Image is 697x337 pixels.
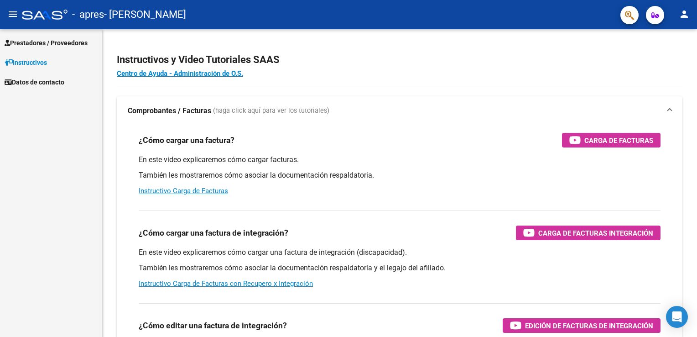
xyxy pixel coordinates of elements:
[666,306,688,328] div: Open Intercom Messenger
[139,279,313,288] a: Instructivo Carga de Facturas con Recupero x Integración
[503,318,661,333] button: Edición de Facturas de integración
[139,170,661,180] p: También les mostraremos cómo asociar la documentación respaldatoria.
[139,247,661,258] p: En este video explicaremos cómo cargar una factura de integración (discapacidad).
[5,77,64,87] span: Datos de contacto
[139,134,234,147] h3: ¿Cómo cargar una factura?
[72,5,104,25] span: - apres
[104,5,186,25] span: - [PERSON_NAME]
[117,51,682,68] h2: Instructivos y Video Tutoriales SAAS
[5,38,88,48] span: Prestadores / Proveedores
[128,106,211,116] strong: Comprobantes / Facturas
[117,96,682,126] mat-expansion-panel-header: Comprobantes / Facturas (haga click aquí para ver los tutoriales)
[139,226,288,239] h3: ¿Cómo cargar una factura de integración?
[525,320,653,332] span: Edición de Facturas de integración
[679,9,690,20] mat-icon: person
[117,69,243,78] a: Centro de Ayuda - Administración de O.S.
[538,227,653,239] span: Carga de Facturas Integración
[139,187,228,195] a: Instructivo Carga de Facturas
[5,58,47,68] span: Instructivos
[139,155,661,165] p: En este video explicaremos cómo cargar facturas.
[584,135,653,146] span: Carga de Facturas
[139,319,287,332] h3: ¿Cómo editar una factura de integración?
[139,263,661,273] p: También les mostraremos cómo asociar la documentación respaldatoria y el legajo del afiliado.
[562,133,661,147] button: Carga de Facturas
[516,226,661,240] button: Carga de Facturas Integración
[213,106,329,116] span: (haga click aquí para ver los tutoriales)
[7,9,18,20] mat-icon: menu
